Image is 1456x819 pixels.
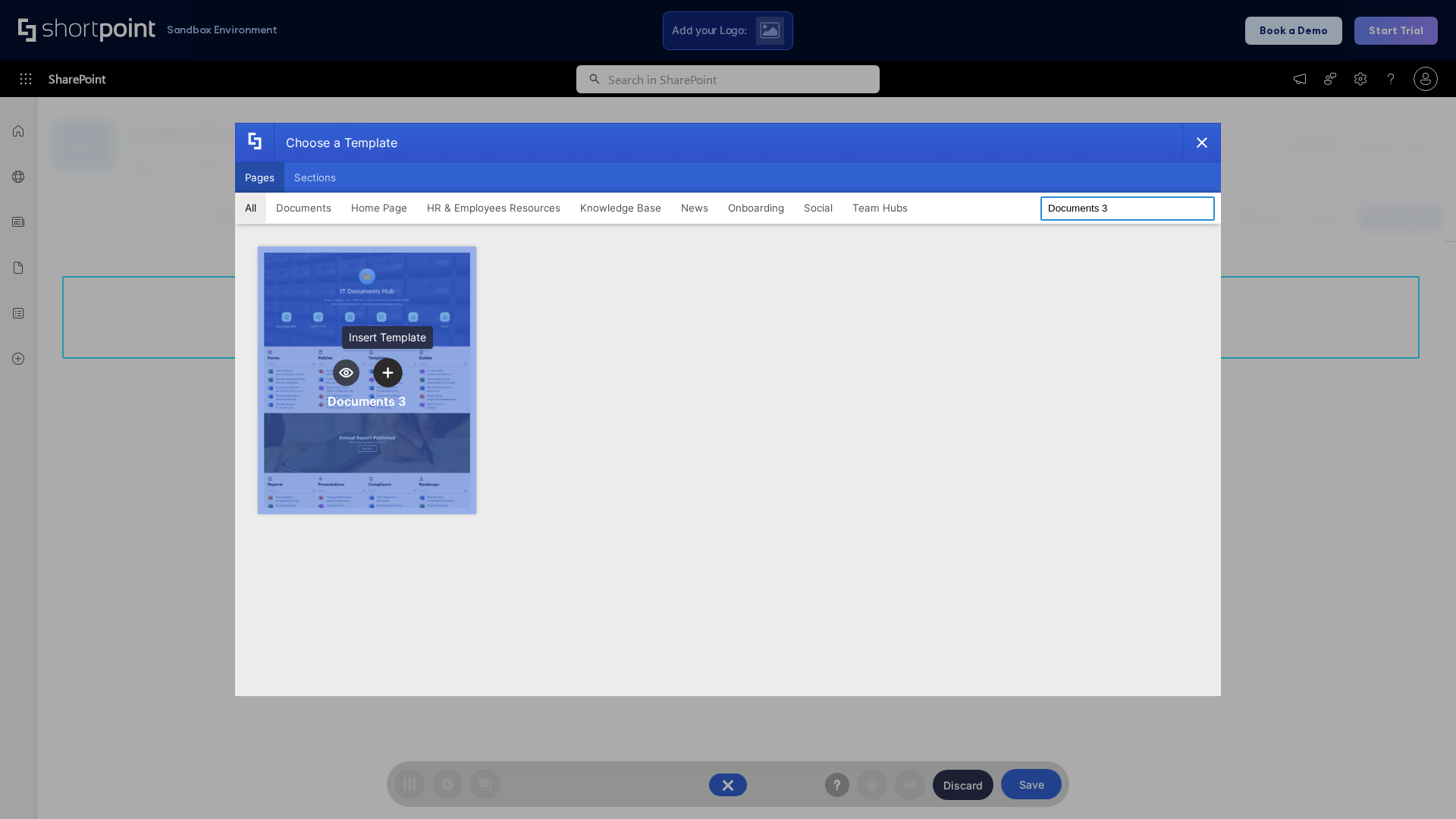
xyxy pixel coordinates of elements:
div: Documents 3 [328,394,406,409]
button: Knowledge Base [570,193,671,223]
button: News [671,193,718,223]
button: Documents [266,193,341,223]
div: template selector [235,123,1221,696]
button: Onboarding [718,193,794,223]
button: HR & Employees Resources [417,193,570,223]
button: Team Hubs [843,193,918,223]
button: All [235,193,266,223]
button: Social [794,193,843,223]
button: Home Page [341,193,417,223]
iframe: Chat Widget [1380,746,1456,819]
button: Sections [284,162,346,193]
input: Search [1040,196,1215,221]
button: Pages [235,162,284,193]
div: Choose a Template [274,124,397,162]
